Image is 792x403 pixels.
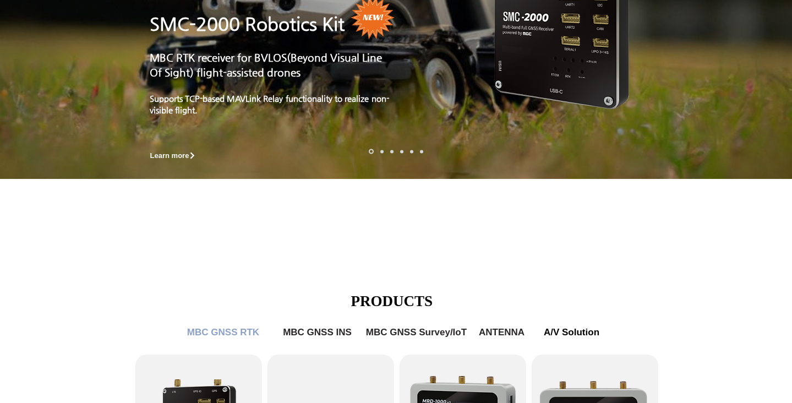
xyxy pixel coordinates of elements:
p: ​ [150,80,389,92]
a: 자율주행 [400,150,403,153]
span: MBC RTK receiver for BVLOS(Beyond Visual Line Of Sight) flight-assisted drones [150,52,382,79]
span: Learn more [150,151,189,160]
span: PRODUCTS [351,293,433,309]
span: MBC GNSS INS [283,327,352,338]
a: Learn more [146,149,201,162]
a: 측량 IoT [390,150,394,153]
nav: Slides [365,149,427,154]
span: ANTENNA [479,327,525,338]
span: MBC GNSS RTK [187,327,259,338]
span: MBC GNSS Survey/IoT [366,327,467,338]
span: cs Kit [301,14,345,35]
a: MBC GNSS Survey/IoT [364,322,469,344]
span: SMC-2000 Roboti [150,14,301,35]
span: Supports TCP-based MAVLink Relay functionality to realize non-visible flight. [150,94,389,115]
a: A/V Solution [536,322,608,344]
a: 정밀농업 [420,150,423,153]
a: 로봇 [410,150,413,153]
a: MBC GNSS RTK [179,322,267,344]
a: ANTENNA [474,322,529,344]
p: ​ [150,37,389,50]
a: 드론 8 - SMC 2000 [380,150,384,153]
a: MBC GNSS INS [276,322,359,344]
a: 로봇- SMC 2000 [369,149,374,154]
span: A/V Solution [544,327,599,338]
